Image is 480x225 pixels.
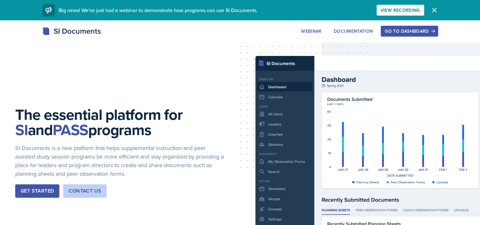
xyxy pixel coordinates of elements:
[381,8,420,13] div: View Recording
[63,184,107,198] button: Contact Us
[301,29,321,34] div: Webinar
[42,25,101,37] div: SI Documents
[334,29,373,34] div: Documentation
[21,187,54,195] div: Get Started
[59,7,258,14] span: Big news! We've just had a webinar to demonstrate how programs can use SI Documents.
[381,26,438,37] button: Go to Dashboard
[297,26,325,37] button: Webinar
[377,5,424,16] button: View Recording
[385,29,434,34] div: Go to Dashboard
[330,26,377,37] button: Documentation
[69,187,101,195] div: Contact Us
[15,184,59,198] button: Get Started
